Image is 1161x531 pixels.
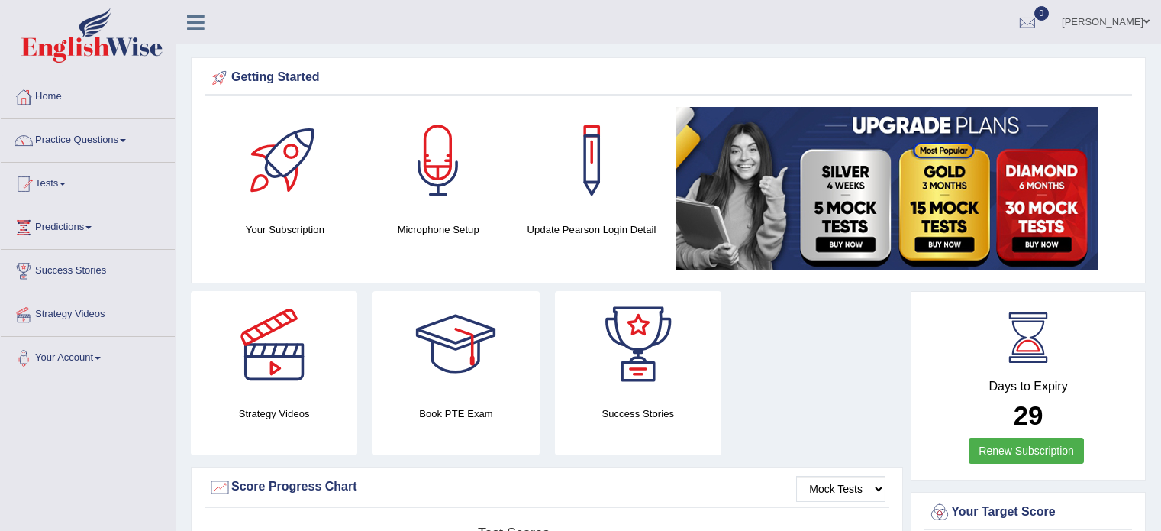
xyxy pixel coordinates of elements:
a: Practice Questions [1,119,175,157]
span: 0 [1034,6,1050,21]
h4: Book PTE Exam [372,406,539,422]
a: Your Account [1,337,175,375]
div: Getting Started [208,66,1128,89]
h4: Success Stories [555,406,721,422]
a: Success Stories [1,250,175,288]
a: Predictions [1,206,175,244]
h4: Update Pearson Login Detail [523,222,661,238]
a: Home [1,76,175,114]
a: Renew Subscription [969,438,1084,464]
h4: Your Subscription [216,222,354,238]
a: Strategy Videos [1,293,175,332]
h4: Microphone Setup [369,222,508,238]
h4: Days to Expiry [928,380,1128,393]
div: Your Target Score [928,501,1128,524]
div: Score Progress Chart [208,476,885,499]
h4: Strategy Videos [191,406,357,422]
a: Tests [1,163,175,201]
b: 29 [1014,400,1043,430]
img: small5.jpg [676,107,1098,270]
